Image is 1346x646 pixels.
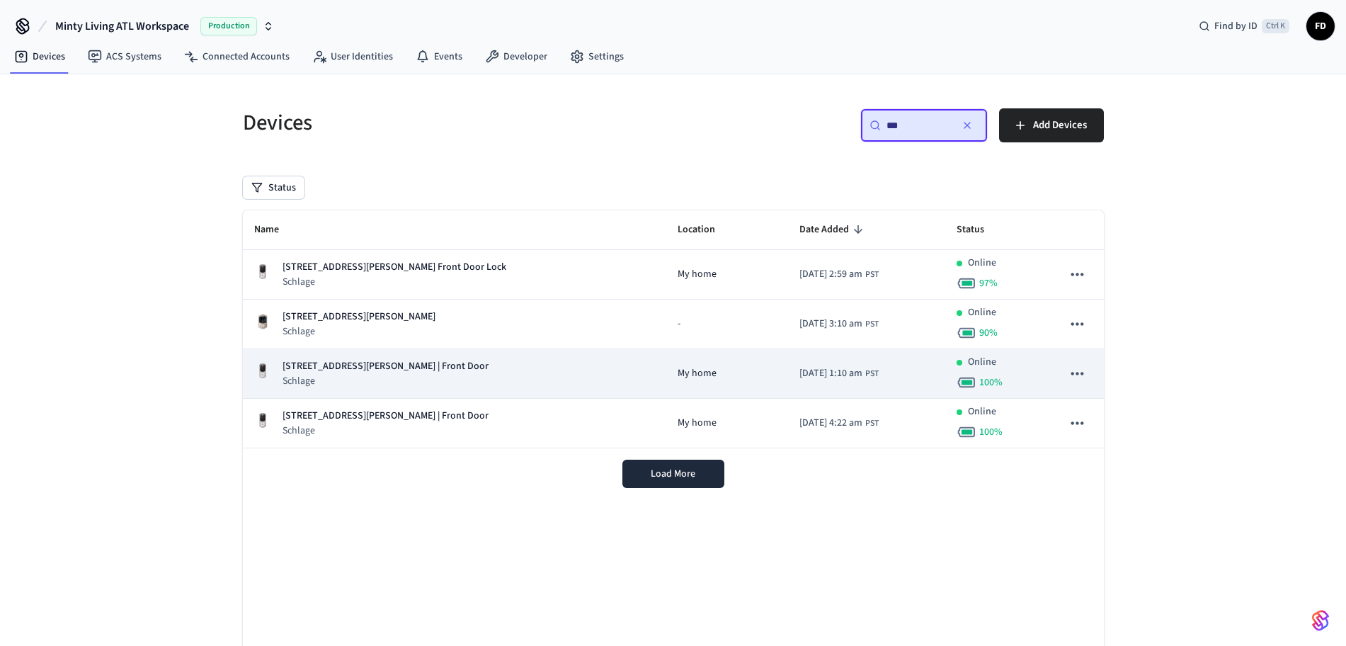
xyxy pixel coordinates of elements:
span: PST [865,368,879,380]
div: Asia/Manila [799,366,879,381]
span: Production [200,17,257,35]
span: Name [254,219,297,241]
span: PST [865,268,879,281]
span: 90 % [979,326,998,340]
span: Ctrl K [1262,19,1289,33]
img: SeamLogoGradient.69752ec5.svg [1312,609,1329,632]
span: Find by ID [1214,19,1257,33]
span: My home [678,267,717,282]
span: 100 % [979,425,1003,439]
h5: Devices [243,108,665,137]
a: Connected Accounts [173,44,301,69]
div: Find by IDCtrl K [1187,13,1301,39]
img: Schlage Sense Smart Deadbolt with Camelot Trim, Front [254,313,271,330]
span: Location [678,219,734,241]
span: Status [957,219,1003,241]
span: [DATE] 2:59 am [799,267,862,282]
a: Developer [474,44,559,69]
img: Yale Assure Touchscreen Wifi Smart Lock, Satin Nickel, Front [254,412,271,429]
span: - [678,317,680,331]
p: Schlage [283,275,506,289]
p: Online [968,404,996,419]
a: Events [404,44,474,69]
span: Date Added [799,219,867,241]
span: Minty Living ATL Workspace [55,18,189,35]
table: sticky table [243,210,1104,448]
button: Status [243,176,304,199]
a: Settings [559,44,635,69]
span: FD [1308,13,1333,39]
p: Online [968,256,996,271]
button: Add Devices [999,108,1104,142]
p: Online [968,355,996,370]
div: Asia/Manila [799,267,879,282]
span: PST [865,318,879,331]
span: Add Devices [1033,116,1087,135]
img: Yale Assure Touchscreen Wifi Smart Lock, Satin Nickel, Front [254,263,271,280]
p: [STREET_ADDRESS][PERSON_NAME] Front Door Lock [283,260,506,275]
a: ACS Systems [76,44,173,69]
span: My home [678,416,717,431]
p: [STREET_ADDRESS][PERSON_NAME] | Front Door [283,409,489,424]
span: 97 % [979,276,998,290]
span: [DATE] 1:10 am [799,366,862,381]
a: Devices [3,44,76,69]
p: [STREET_ADDRESS][PERSON_NAME] [283,310,435,324]
span: Load More [651,467,695,481]
img: Yale Assure Touchscreen Wifi Smart Lock, Satin Nickel, Front [254,363,271,380]
span: [DATE] 3:10 am [799,317,862,331]
div: Asia/Manila [799,416,879,431]
button: FD [1306,12,1335,40]
div: Asia/Manila [799,317,879,331]
span: My home [678,366,717,381]
a: User Identities [301,44,404,69]
p: Schlage [283,424,489,438]
span: 100 % [979,375,1003,390]
p: Schlage [283,374,489,388]
p: Schlage [283,324,435,339]
p: Online [968,305,996,320]
span: PST [865,417,879,430]
button: Load More [622,460,724,488]
p: [STREET_ADDRESS][PERSON_NAME] | Front Door [283,359,489,374]
span: [DATE] 4:22 am [799,416,862,431]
